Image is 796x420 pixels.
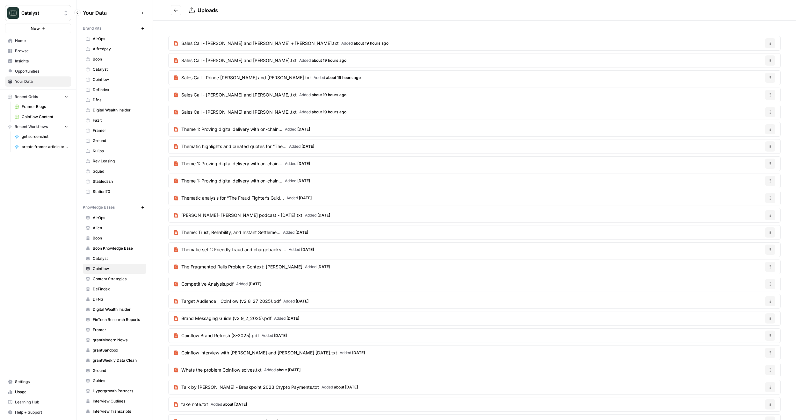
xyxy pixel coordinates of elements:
span: Hypergrowth Partners [93,388,143,394]
span: Theme 1: Proving digital delivery with on-chain... [181,160,282,167]
a: FinTech Research Reports [83,315,146,325]
span: [DATE] [297,178,310,183]
span: take note.txt [181,401,208,408]
span: Content Strategies [93,276,143,282]
a: grantWeekly Data Clean [83,355,146,366]
span: Usage [15,389,68,395]
span: Coinflow Brand Refresh (8-2025).pdf [181,332,259,339]
a: Theme: Trust, Reliability, and Instant Settleme...Added [DATE] [169,225,313,239]
span: Boon [93,235,143,241]
a: Dfns [83,95,146,105]
span: Sales Call - [PERSON_NAME] and [PERSON_NAME].txt [181,109,297,115]
span: Added [286,195,312,201]
span: about 19 hours ago [312,92,346,97]
span: Aliett [93,225,143,231]
span: Alfredpay [93,46,143,52]
img: Catalyst Logo [7,7,19,19]
span: Uploads [198,7,218,13]
span: Added [264,367,300,373]
a: Station70 [83,187,146,197]
span: Added [274,316,299,321]
span: Sales Call - Prince [PERSON_NAME] and [PERSON_NAME].txt [181,75,311,81]
span: about 19 hours ago [312,110,346,114]
span: Help + Support [15,409,68,415]
span: about [DATE] [223,402,247,407]
span: Defindex [93,87,143,93]
span: about 19 hours ago [312,58,346,63]
a: Competitive Analysis.pdfAdded [DATE] [169,277,266,291]
span: Brand Messaging Guide (v2 9_2_2025).pdf [181,315,271,322]
a: Your Data [5,76,71,87]
span: Sales Call - [PERSON_NAME] and [PERSON_NAME].txt [181,57,297,64]
span: Framer [93,128,143,133]
a: AirOps [83,213,146,223]
a: Theme 1: Proving digital delivery with on-chain...Added [DATE] [169,122,315,136]
span: Thematic set 1: Friendly fraud and chargebacks ... [181,246,286,253]
span: New [31,25,40,32]
span: Framer Blogs [22,104,68,110]
span: Added [299,58,346,63]
span: [DATE] [274,333,287,338]
a: Ground [83,366,146,376]
a: Whats the problem Coinflow solves.txtAdded about [DATE] [169,363,306,377]
span: Your Data [83,9,139,17]
a: Usage [5,387,71,397]
a: Boon [83,54,146,64]
a: get screenshot [12,132,71,142]
span: Interview Outlines [93,398,143,404]
a: grantSandbox [83,345,146,355]
span: Added [285,178,310,184]
a: Alfredpay [83,44,146,54]
a: Squad [83,166,146,176]
span: about 19 hours ago [354,41,388,46]
span: Settings [15,379,68,385]
a: Digital Wealth Insider [83,105,146,115]
a: Catalyst [83,253,146,264]
span: AirOps [93,36,143,42]
a: create framer article briefs [12,142,71,152]
a: Rev Leasing [83,156,146,166]
a: Coinflow [83,75,146,85]
span: Added [299,109,346,115]
span: Added [314,75,361,81]
span: Added [340,350,365,356]
span: Competitive Analysis.pdf [181,281,234,287]
span: [DATE] [299,196,312,200]
button: Recent Grids [5,92,71,102]
span: Theme 1: Proving digital delivery with on-chain... [181,178,282,184]
span: Added [285,161,310,167]
span: about [DATE] [277,367,300,372]
span: Thematic highlights and curated quotes for “The... [181,143,286,150]
button: Recent Workflows [5,122,71,132]
span: Catalyst [93,256,143,261]
button: Go back [171,5,181,15]
span: [DATE] [295,230,308,235]
span: AirOps [93,215,143,221]
a: Fazit [83,115,146,125]
span: Boon Knowledge Base [93,246,143,251]
a: grantModern News [83,335,146,345]
span: Recent Workflows [15,124,48,130]
a: Framer [83,325,146,335]
a: Digital Wealth Insider [83,304,146,315]
span: Coinflow interview with [PERSON_NAME] and [PERSON_NAME] [DATE].txt [181,350,337,356]
span: [PERSON_NAME]- [PERSON_NAME] podcast - [DATE].txt [181,212,302,218]
a: Opportunities [5,66,71,76]
a: Learning Hub [5,397,71,407]
a: Sales Call - [PERSON_NAME] and [PERSON_NAME].txtAdded about 19 hours ago [169,105,351,119]
span: Thematic analysis for “The Fraud Fighter’s Guid... [181,195,284,201]
span: Browse [15,48,68,54]
a: Guides [83,376,146,386]
span: Home [15,38,68,44]
span: Added [236,281,261,287]
span: Catalyst [93,67,143,72]
a: Interview Transcripts [83,406,146,416]
span: Digital Wealth Insider [93,107,143,113]
span: Sales Call - [PERSON_NAME] and [PERSON_NAME] + [PERSON_NAME].txt [181,40,339,46]
span: DeFindex [93,286,143,292]
a: Insights [5,56,71,66]
span: Fazit [93,117,143,123]
span: Rev Leasing [93,158,143,164]
a: Catalyst [83,64,146,75]
a: Theme 1: Proving digital delivery with on-chain...Added [DATE] [169,174,315,188]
